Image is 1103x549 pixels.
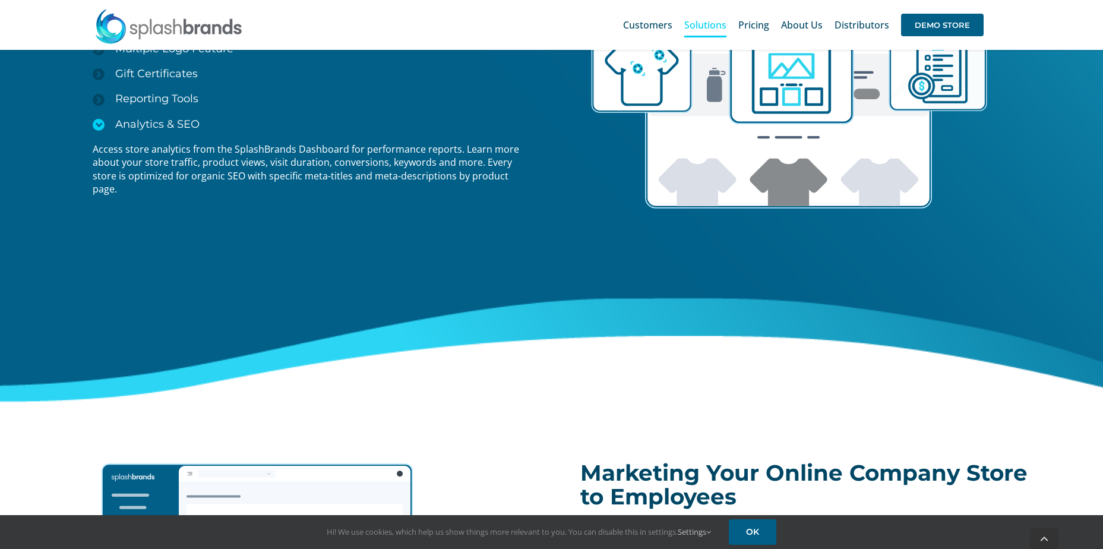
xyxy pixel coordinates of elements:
[901,14,984,36] span: DEMO STORE
[781,20,823,30] span: About Us
[327,526,711,537] span: Hi! We use cookies, which help us show things more relevant to you. You can disable this in setti...
[738,6,769,44] a: Pricing
[835,20,889,30] span: Distributors
[115,67,198,80] span: Gift Certificates
[93,112,523,137] a: Analytics & SEO
[738,20,769,30] span: Pricing
[684,20,726,30] span: Solutions
[115,92,198,105] span: Reporting Tools
[115,118,200,131] span: Analytics & SEO
[678,526,711,537] a: Settings
[901,6,984,44] a: DEMO STORE
[93,143,523,196] p: Access store analytics from the SplashBrands Dashboard for performance reports. Learn more about ...
[729,519,776,545] a: OK
[623,6,672,44] a: Customers
[623,20,672,30] span: Customers
[94,8,243,44] img: SplashBrands.com Logo
[835,6,889,44] a: Distributors
[623,6,984,44] nav: Main Menu Sticky
[93,61,523,86] a: Gift Certificates
[93,86,523,111] a: Reporting Tools
[580,461,1056,509] h2: Marketing Your Online Company Store to Employees
[580,515,871,534] h4: Innovative Design & Communication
